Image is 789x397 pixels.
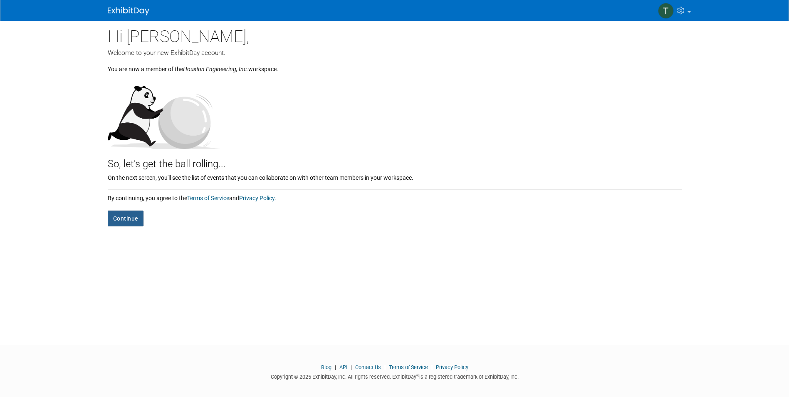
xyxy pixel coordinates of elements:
[108,190,682,202] div: By continuing, you agree to the and .
[108,48,682,57] div: Welcome to your new ExhibitDay account.
[187,195,229,201] a: Terms of Service
[108,77,220,149] img: Let's get the ball rolling
[658,3,674,19] img: Taylor Bunton
[108,211,143,226] button: Continue
[389,364,428,370] a: Terms of Service
[382,364,388,370] span: |
[333,364,338,370] span: |
[183,66,248,72] i: Houston Engineering, Inc.
[355,364,381,370] a: Contact Us
[239,195,275,201] a: Privacy Policy
[429,364,435,370] span: |
[108,21,682,48] div: Hi [PERSON_NAME],
[108,7,149,15] img: ExhibitDay
[108,57,682,73] div: You are now a member of the workspace.
[349,364,354,370] span: |
[436,364,468,370] a: Privacy Policy
[108,149,682,171] div: So, let's get the ball rolling...
[108,171,682,182] div: On the next screen, you'll see the list of events that you can collaborate on with other team mem...
[339,364,347,370] a: API
[416,373,419,378] sup: ®
[321,364,331,370] a: Blog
